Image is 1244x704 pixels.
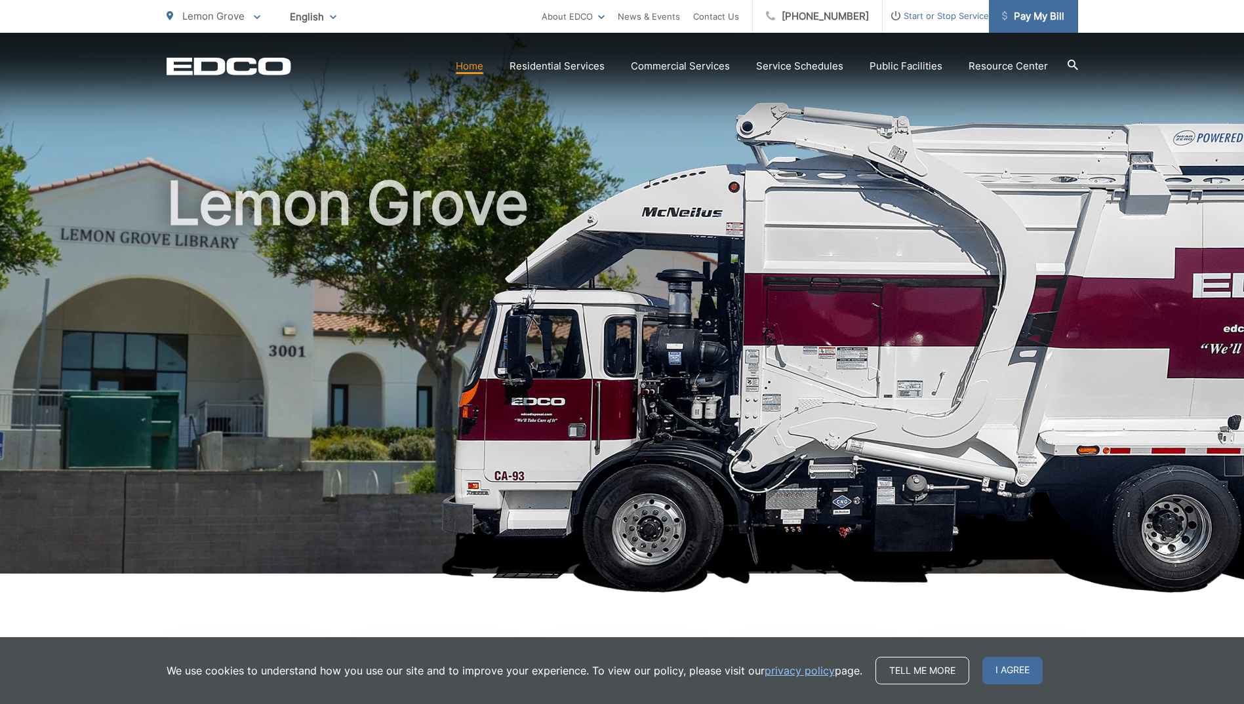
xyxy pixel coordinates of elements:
[693,9,739,24] a: Contact Us
[631,58,730,74] a: Commercial Services
[182,10,245,22] span: Lemon Grove
[765,663,835,678] a: privacy policy
[982,657,1043,684] span: I agree
[167,57,291,75] a: EDCD logo. Return to the homepage.
[969,58,1048,74] a: Resource Center
[542,9,605,24] a: About EDCO
[618,9,680,24] a: News & Events
[280,5,346,28] span: English
[1002,9,1064,24] span: Pay My Bill
[510,58,605,74] a: Residential Services
[167,170,1078,585] h1: Lemon Grove
[456,58,483,74] a: Home
[167,663,862,678] p: We use cookies to understand how you use our site and to improve your experience. To view our pol...
[870,58,942,74] a: Public Facilities
[875,657,969,684] a: Tell me more
[756,58,843,74] a: Service Schedules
